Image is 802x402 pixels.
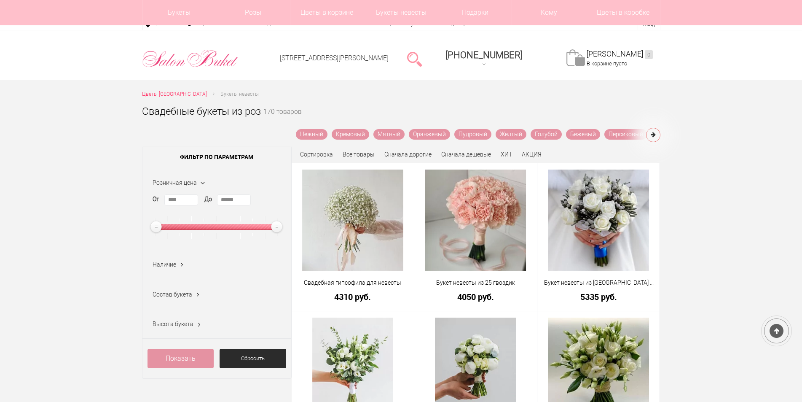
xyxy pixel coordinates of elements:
a: Свадебная гипсофила для невесты [297,278,409,287]
span: Розничная цена [153,179,197,186]
a: Сбросить [220,349,286,368]
span: [PHONE_NUMBER] [445,50,523,60]
a: Бежевый [566,129,600,140]
a: [PERSON_NAME] [587,49,653,59]
a: 4050 руб. [420,292,531,301]
small: 170 товаров [263,109,302,129]
a: Оранжевый [409,129,450,140]
span: Фильтр по параметрам [142,146,291,167]
img: Цветы Нижний Новгород [142,48,239,70]
a: Пудровый [454,129,491,140]
span: Высота букета [153,321,193,327]
span: Наличие [153,261,176,268]
ins: 0 [645,50,653,59]
a: [PHONE_NUMBER] [440,47,528,71]
a: 5335 руб. [543,292,654,301]
a: Персиковый [604,129,647,140]
label: До [204,195,212,204]
a: ХИТ [501,151,512,158]
img: Букет невесты из брунии и белых роз [548,170,649,271]
a: Показать [148,349,214,368]
a: Сначала дешевые [441,151,491,158]
a: 4310 руб. [297,292,409,301]
a: [STREET_ADDRESS][PERSON_NAME] [280,54,389,62]
a: Все товары [343,151,375,158]
a: Мятный [373,129,405,140]
span: Состав букета [153,291,192,298]
a: Кремовый [332,129,369,140]
span: В корзине пусто [587,60,627,67]
label: От [153,195,159,204]
h1: Свадебные букеты из роз [142,104,261,119]
a: Цветы [GEOGRAPHIC_DATA] [142,90,207,99]
a: Нежный [296,129,327,140]
a: Букет невесты из [GEOGRAPHIC_DATA] и белых роз [543,278,654,287]
span: Букеты невесты [220,91,259,97]
span: Сортировка [300,151,333,158]
span: Цветы [GEOGRAPHIC_DATA] [142,91,207,97]
a: Сначала дорогие [384,151,432,158]
a: Голубой [531,129,562,140]
img: Свадебная гипсофила для невесты [302,170,403,271]
a: Букет невесты из 25 гвоздик [420,278,531,287]
img: Букет невесты из 25 гвоздик [425,170,526,271]
a: АКЦИЯ [522,151,542,158]
a: Желтый [496,129,526,140]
